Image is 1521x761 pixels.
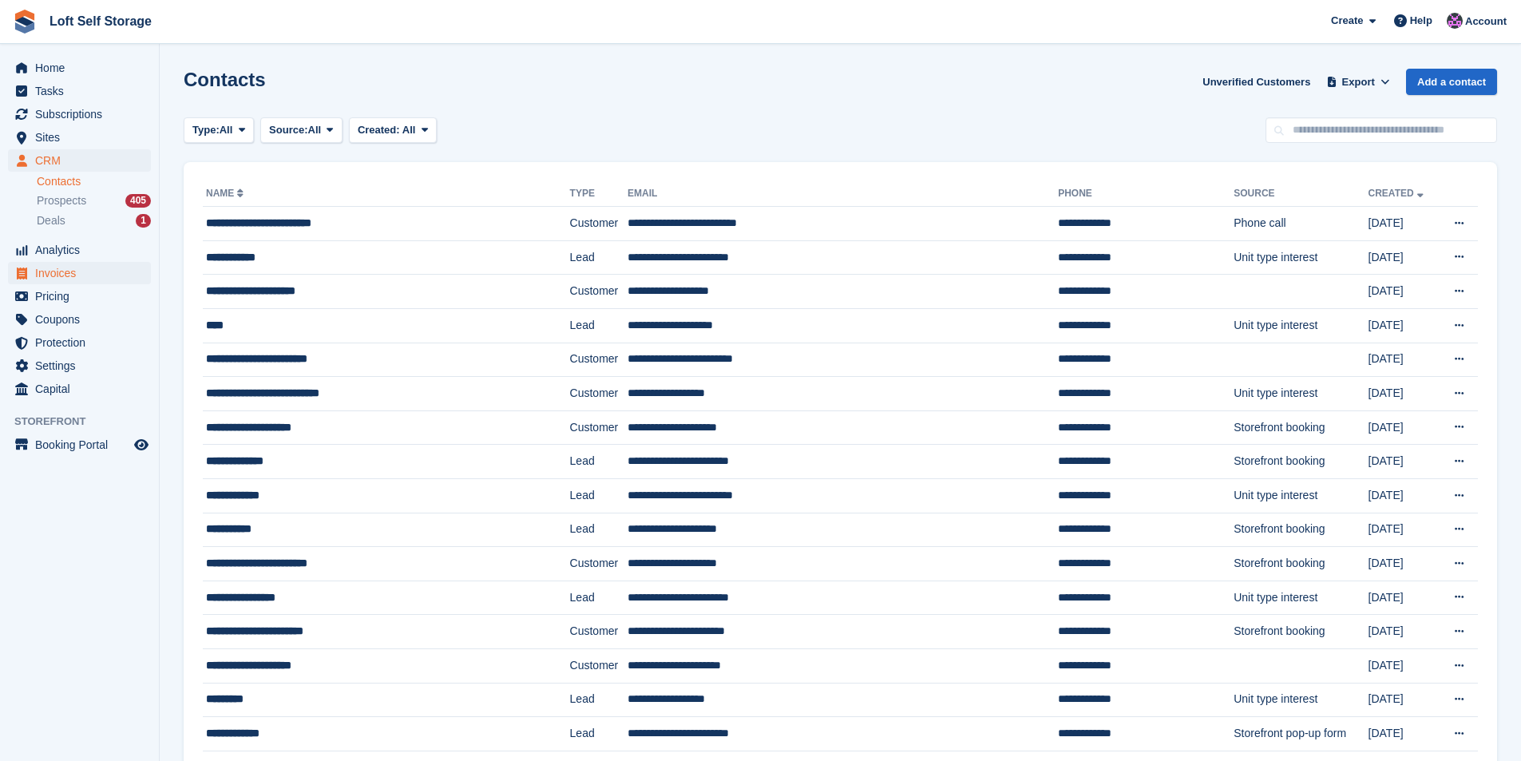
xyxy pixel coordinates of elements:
span: Source: [269,122,307,138]
td: [DATE] [1369,343,1438,377]
span: CRM [35,149,131,172]
span: Storefront [14,414,159,430]
a: Contacts [37,174,151,189]
img: Amy Wright [1447,13,1463,29]
span: Pricing [35,285,131,307]
td: Unit type interest [1234,683,1368,717]
span: Invoices [35,262,131,284]
a: menu [8,434,151,456]
span: Create [1331,13,1363,29]
button: Type: All [184,117,254,144]
a: menu [8,285,151,307]
td: Lead [570,445,628,479]
td: Lead [570,683,628,717]
td: [DATE] [1369,615,1438,649]
td: Customer [570,547,628,581]
td: [DATE] [1369,410,1438,445]
td: [DATE] [1369,547,1438,581]
span: Analytics [35,239,131,261]
a: Unverified Customers [1196,69,1317,95]
th: Type [570,181,628,207]
td: Unit type interest [1234,377,1368,411]
td: [DATE] [1369,308,1438,343]
span: Type: [192,122,220,138]
td: [DATE] [1369,683,1438,717]
a: menu [8,103,151,125]
button: Source: All [260,117,343,144]
td: [DATE] [1369,275,1438,309]
span: Tasks [35,80,131,102]
td: Phone call [1234,207,1368,241]
td: Storefront booking [1234,410,1368,445]
td: Customer [570,648,628,683]
td: Lead [570,581,628,615]
div: 1 [136,214,151,228]
a: menu [8,80,151,102]
td: Lead [570,240,628,275]
td: Unit type interest [1234,581,1368,615]
th: Email [628,181,1058,207]
td: Lead [570,513,628,547]
td: Storefront pop-up form [1234,717,1368,751]
span: All [402,124,416,136]
td: Customer [570,410,628,445]
a: menu [8,149,151,172]
td: Customer [570,207,628,241]
td: [DATE] [1369,513,1438,547]
td: [DATE] [1369,445,1438,479]
img: stora-icon-8386f47178a22dfd0bd8f6a31ec36ba5ce8667c1dd55bd0f319d3a0aa187defe.svg [13,10,37,34]
td: Lead [570,717,628,751]
td: Lead [570,308,628,343]
a: menu [8,308,151,331]
a: menu [8,262,151,284]
td: Customer [570,615,628,649]
button: Created: All [349,117,437,144]
span: Booking Portal [35,434,131,456]
td: [DATE] [1369,648,1438,683]
a: menu [8,126,151,149]
td: Unit type interest [1234,308,1368,343]
td: Unit type interest [1234,240,1368,275]
td: Customer [570,377,628,411]
td: [DATE] [1369,478,1438,513]
td: Storefront booking [1234,513,1368,547]
a: Preview store [132,435,151,454]
span: All [308,122,322,138]
td: Customer [570,275,628,309]
button: Export [1323,69,1393,95]
div: 405 [125,194,151,208]
a: menu [8,378,151,400]
a: menu [8,355,151,377]
th: Source [1234,181,1368,207]
a: menu [8,331,151,354]
span: Deals [37,213,65,228]
a: Add a contact [1406,69,1497,95]
td: [DATE] [1369,207,1438,241]
td: [DATE] [1369,240,1438,275]
span: Prospects [37,193,86,208]
span: Settings [35,355,131,377]
td: Storefront booking [1234,615,1368,649]
a: menu [8,239,151,261]
a: Deals 1 [37,212,151,229]
td: Customer [570,343,628,377]
span: Created: [358,124,400,136]
a: Prospects 405 [37,192,151,209]
span: Protection [35,331,131,354]
a: menu [8,57,151,79]
td: Storefront booking [1234,547,1368,581]
td: Storefront booking [1234,445,1368,479]
span: All [220,122,233,138]
td: [DATE] [1369,581,1438,615]
td: Lead [570,478,628,513]
span: Export [1342,74,1375,90]
td: [DATE] [1369,377,1438,411]
span: Home [35,57,131,79]
span: Coupons [35,308,131,331]
span: Capital [35,378,131,400]
a: Name [206,188,247,199]
a: Created [1369,188,1427,199]
span: Help [1410,13,1432,29]
span: Account [1465,14,1507,30]
a: Loft Self Storage [43,8,158,34]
